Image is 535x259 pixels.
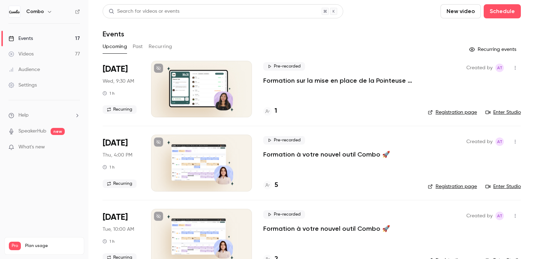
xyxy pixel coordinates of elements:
div: Sep 17 Wed, 9:30 AM (Europe/Paris) [103,61,140,117]
div: 1 h [103,164,115,170]
span: Wed, 9:30 AM [103,78,134,85]
button: Upcoming [103,41,127,52]
span: Created by [466,212,493,220]
div: 1 h [103,239,115,244]
h6: Combo [26,8,44,15]
span: Amandine Test [495,137,504,146]
span: AT [497,137,502,146]
div: Events [8,35,33,42]
span: Recurring [103,105,137,114]
iframe: Noticeable Trigger [71,144,80,151]
button: Schedule [484,4,521,18]
a: Enter Studio [485,109,521,116]
button: Past [133,41,143,52]
span: Recurring [103,179,137,188]
span: [DATE] [103,64,128,75]
div: Audience [8,66,40,73]
button: Recurring events [466,44,521,55]
a: 1 [263,106,277,116]
a: Formation sur la mise en place de la Pointeuse Combo 🚦 [263,76,416,85]
span: Pre-recorded [263,210,305,219]
a: 5 [263,181,278,190]
span: Pre-recorded [263,136,305,145]
span: Amandine Test [495,64,504,72]
img: Combo [9,6,20,17]
a: Formation à votre nouvel outil Combo 🚀 [263,224,390,233]
span: Created by [466,64,493,72]
span: What's new [18,143,45,151]
h4: 5 [275,181,278,190]
span: Plan usage [25,243,80,249]
span: Thu, 4:00 PM [103,152,132,159]
div: Videos [8,51,34,58]
h4: 1 [275,106,277,116]
span: Amandine Test [495,212,504,220]
span: AT [497,212,502,220]
button: New video [441,4,481,18]
span: Pro [9,242,21,250]
span: Tue, 10:00 AM [103,226,134,233]
span: new [51,128,65,135]
div: Search for videos or events [109,8,179,15]
a: Formation à votre nouvel outil Combo 🚀 [263,150,390,159]
a: Registration page [428,183,477,190]
div: 1 h [103,90,115,96]
div: Settings [8,82,37,89]
li: help-dropdown-opener [8,112,80,119]
a: Registration page [428,109,477,116]
a: SpeakerHub [18,128,46,135]
span: Created by [466,137,493,146]
button: Recurring [149,41,172,52]
span: [DATE] [103,212,128,223]
span: Help [18,112,29,119]
span: Pre-recorded [263,62,305,71]
span: [DATE] [103,137,128,149]
span: AT [497,64,502,72]
h1: Events [103,30,124,38]
div: Sep 18 Thu, 4:00 PM (Europe/Paris) [103,135,140,191]
a: Enter Studio [485,183,521,190]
